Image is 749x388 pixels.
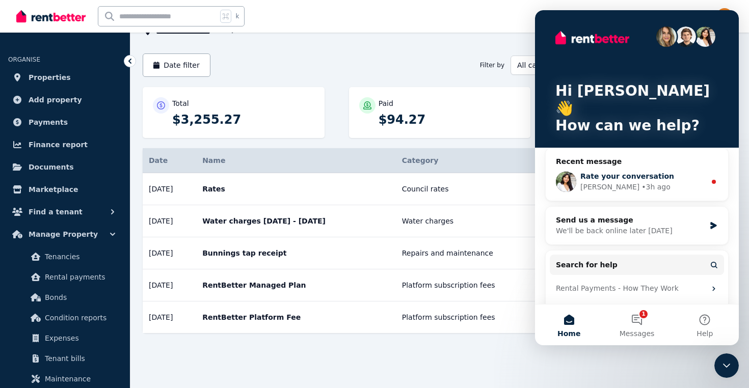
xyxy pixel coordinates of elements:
td: [DATE] [143,301,196,334]
span: Payments [29,116,68,128]
img: Gurjeet Singh [716,8,733,24]
span: Tenancies [45,251,114,263]
span: Properties [29,71,71,84]
td: [DATE] [143,173,196,205]
span: Finance report [29,138,88,151]
a: Finance report [8,134,122,155]
span: Manage Property [29,228,98,240]
button: All categories [511,56,657,75]
span: All categories [517,60,636,70]
td: Repairs and maintenance [396,237,551,269]
td: [DATE] [143,237,196,269]
span: Add property [29,94,82,106]
span: Expenses [45,332,114,344]
th: Category [396,148,551,173]
td: Water charges [396,205,551,237]
a: Payments [8,112,122,132]
a: Tenancies [12,246,118,267]
span: k [235,12,239,20]
img: RentBetter [16,9,86,24]
span: Filter by [480,61,504,69]
iframe: Intercom live chat [535,10,739,345]
p: Paid [379,98,393,108]
th: Date [143,148,196,173]
p: Rates [202,184,390,194]
span: Tenant bills [45,352,114,365]
a: Tenant bills [12,348,118,369]
a: Marketplace [8,179,122,200]
iframe: Intercom live chat [714,353,739,378]
p: RentBetter Platform Fee [202,312,390,322]
p: Water charges [DATE] - [DATE] [202,216,390,226]
td: [DATE] [143,269,196,301]
span: Marketplace [29,183,78,196]
td: Council rates [396,173,551,205]
p: Bunnings tap receipt [202,248,390,258]
a: Properties [8,67,122,88]
p: $3,255.27 [172,112,314,128]
span: Bonds [45,291,114,303]
button: Manage Property [8,224,122,244]
a: Documents [8,157,122,177]
span: Maintenance [45,373,114,385]
button: Date filter [143,53,210,77]
p: $94.27 [379,112,521,128]
button: Find a tenant [8,202,122,222]
td: [DATE] [143,205,196,237]
td: Platform subscription fees [396,269,551,301]
span: ORGANISE [8,56,40,63]
a: Bonds [12,287,118,308]
p: Total [172,98,189,108]
a: Expenses [12,328,118,348]
span: Find a tenant [29,206,83,218]
span: Rental payments [45,271,114,283]
span: Documents [29,161,74,173]
span: Condition reports [45,312,114,324]
a: Add property [8,90,122,110]
th: Name [196,148,396,173]
p: RentBetter Managed Plan [202,280,390,290]
a: Condition reports [12,308,118,328]
td: Platform subscription fees [396,301,551,334]
a: Rental payments [12,267,118,287]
